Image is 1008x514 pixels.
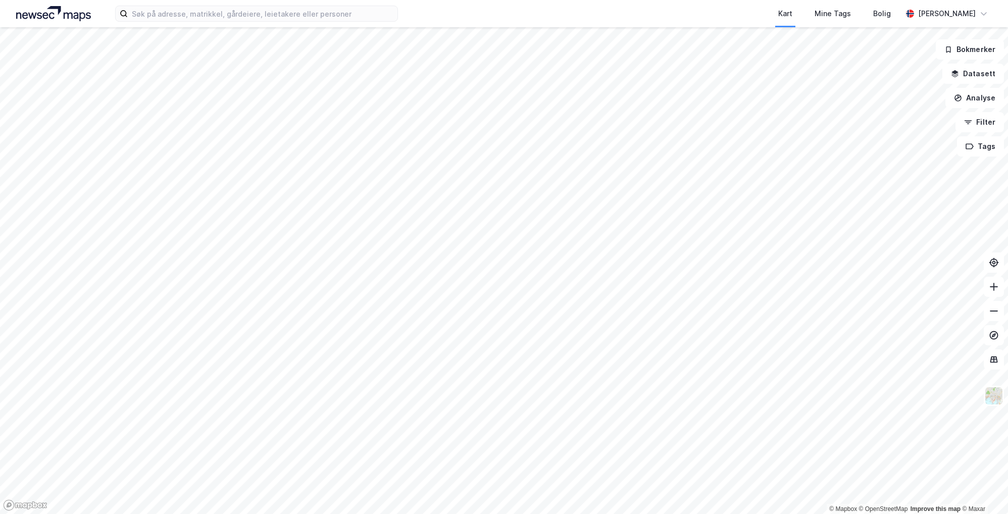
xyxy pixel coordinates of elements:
[936,39,1004,60] button: Bokmerker
[829,505,857,512] a: Mapbox
[3,499,47,511] a: Mapbox homepage
[859,505,908,512] a: OpenStreetMap
[815,8,851,20] div: Mine Tags
[918,8,976,20] div: [PERSON_NAME]
[128,6,397,21] input: Søk på adresse, matrikkel, gårdeiere, leietakere eller personer
[16,6,91,21] img: logo.a4113a55bc3d86da70a041830d287a7e.svg
[984,386,1003,405] img: Z
[957,466,1008,514] div: Kontrollprogram for chat
[778,8,792,20] div: Kart
[942,64,1004,84] button: Datasett
[945,88,1004,108] button: Analyse
[957,466,1008,514] iframe: Chat Widget
[911,505,961,512] a: Improve this map
[957,136,1004,157] button: Tags
[873,8,891,20] div: Bolig
[955,112,1004,132] button: Filter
